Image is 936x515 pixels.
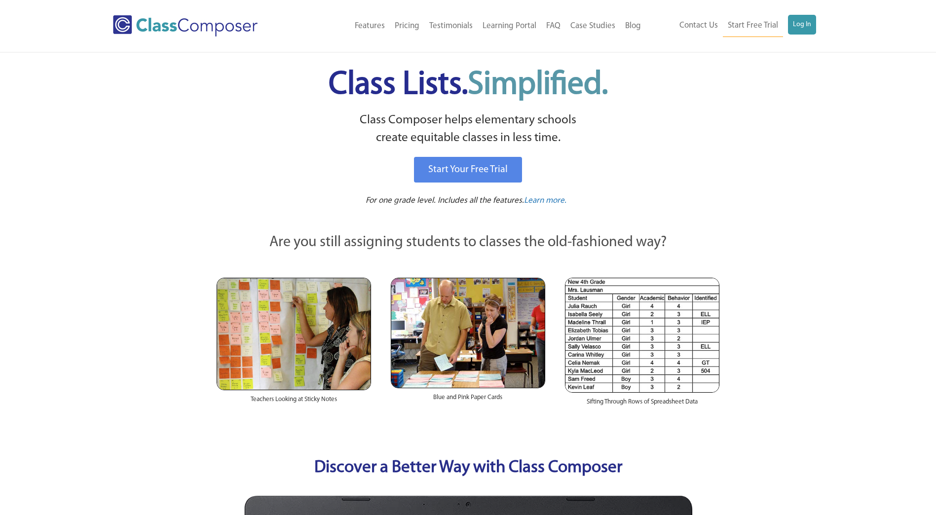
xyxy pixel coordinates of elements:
[217,278,371,390] img: Teachers Looking at Sticky Notes
[565,393,719,416] div: Sifting Through Rows of Spreadsheet Data
[478,15,541,37] a: Learning Portal
[390,15,424,37] a: Pricing
[468,69,608,101] span: Simplified.
[391,278,545,388] img: Blue and Pink Paper Cards
[329,69,608,101] span: Class Lists.
[646,15,816,37] nav: Header Menu
[524,195,566,207] a: Learn more.
[113,15,258,37] img: Class Composer
[215,111,721,147] p: Class Composer helps elementary schools create equitable classes in less time.
[565,15,620,37] a: Case Studies
[788,15,816,35] a: Log In
[723,15,783,37] a: Start Free Trial
[674,15,723,37] a: Contact Us
[217,232,720,254] p: Are you still assigning students to classes the old-fashioned way?
[350,15,390,37] a: Features
[391,388,545,412] div: Blue and Pink Paper Cards
[414,157,522,183] a: Start Your Free Trial
[207,456,730,481] p: Discover a Better Way with Class Composer
[217,390,371,414] div: Teachers Looking at Sticky Notes
[565,278,719,393] img: Spreadsheets
[366,196,524,205] span: For one grade level. Includes all the features.
[541,15,565,37] a: FAQ
[428,165,508,175] span: Start Your Free Trial
[298,15,646,37] nav: Header Menu
[620,15,646,37] a: Blog
[424,15,478,37] a: Testimonials
[524,196,566,205] span: Learn more.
